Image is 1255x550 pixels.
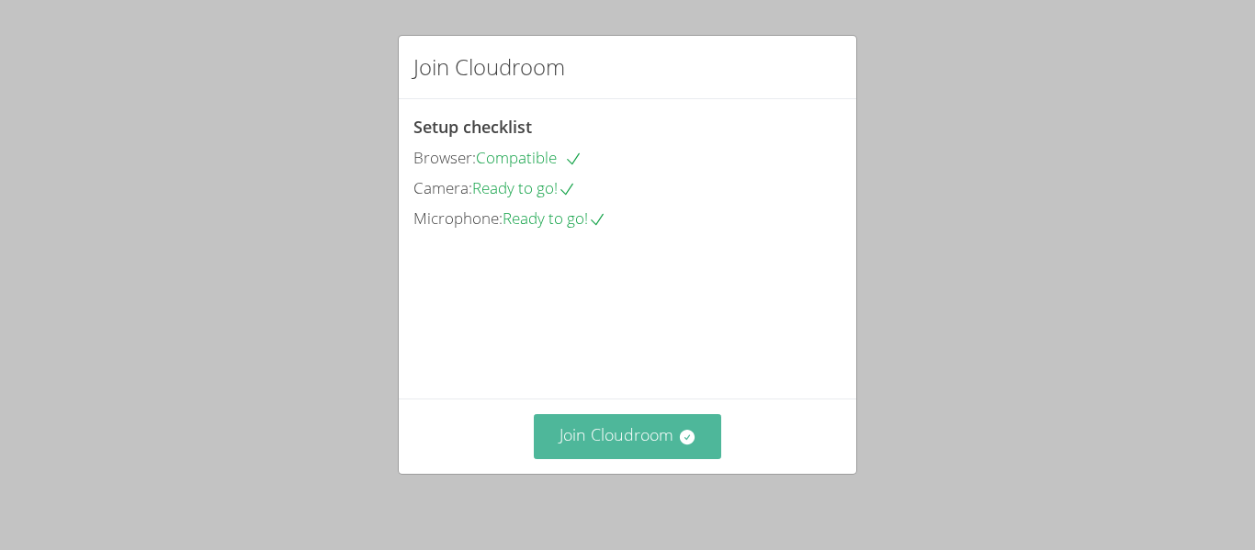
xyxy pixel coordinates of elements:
span: Camera: [413,177,472,198]
span: Setup checklist [413,116,532,138]
button: Join Cloudroom [534,414,722,459]
span: Microphone: [413,208,503,229]
span: Compatible [476,147,582,168]
span: Browser: [413,147,476,168]
span: Ready to go! [472,177,576,198]
h2: Join Cloudroom [413,51,565,84]
span: Ready to go! [503,208,606,229]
